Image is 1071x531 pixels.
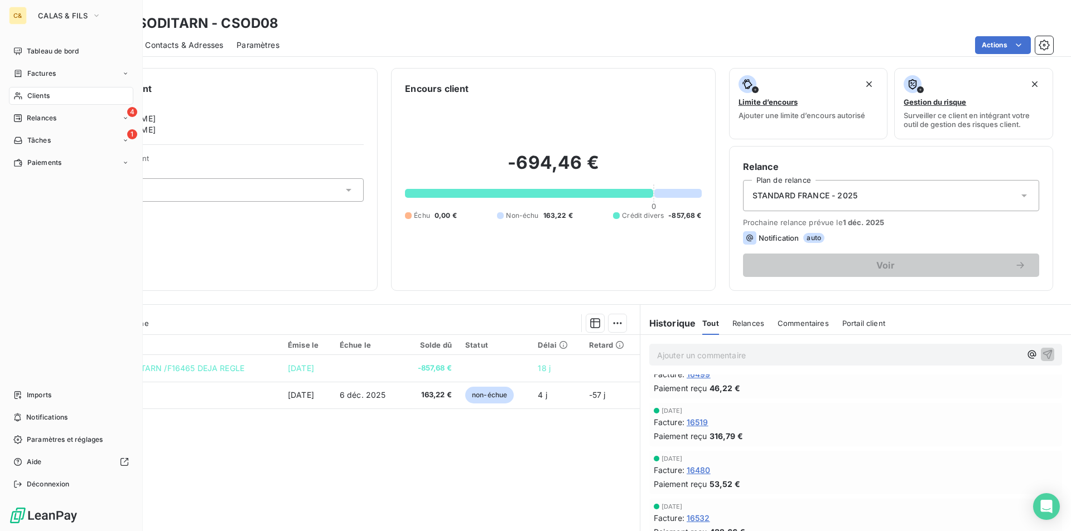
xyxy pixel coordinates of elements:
[589,390,606,400] span: -57 j
[409,340,452,349] div: Solde dû
[127,107,137,117] span: 4
[288,363,314,373] span: [DATE]
[662,407,683,414] span: [DATE]
[465,387,514,403] span: non-échue
[26,412,67,422] span: Notifications
[237,40,279,51] span: Paramètres
[752,190,857,201] span: STANDARD FRANCE - 2025
[894,68,1053,139] button: Gestion du risqueSurveiller ce client en intégrant votre outil de gestion des risques client.
[27,158,61,168] span: Paiements
[778,319,829,328] span: Commentaires
[654,464,684,476] span: Facture :
[405,82,469,95] h6: Encours client
[687,464,711,476] span: 16480
[340,340,396,349] div: Échue le
[842,319,885,328] span: Portail client
[640,316,696,330] h6: Historique
[654,512,684,524] span: Facture :
[27,135,51,145] span: Tâches
[739,111,865,120] span: Ajouter une limite d’encours autorisé
[27,113,56,123] span: Relances
[409,363,452,374] span: -857,68 €
[743,160,1039,173] h6: Relance
[759,233,799,242] span: Notification
[27,479,70,489] span: Déconnexion
[340,390,386,400] span: 6 déc. 2025
[654,430,707,442] span: Paiement reçu
[662,455,683,462] span: [DATE]
[803,233,824,243] span: auto
[543,211,573,221] span: 163,22 €
[27,390,51,400] span: Imports
[9,506,78,524] img: Logo LeanPay
[67,82,364,95] h6: Informations client
[9,7,27,25] div: C&
[904,111,1044,129] span: Surveiller ce client en intégrant votre outil de gestion des risques client.
[710,382,740,394] span: 46,22 €
[654,416,684,428] span: Facture :
[622,211,664,221] span: Crédit divers
[654,478,707,490] span: Paiement reçu
[288,390,314,400] span: [DATE]
[288,340,326,349] div: Émise le
[652,202,656,211] span: 0
[27,457,42,467] span: Aide
[83,340,274,350] div: Référence
[710,478,740,490] span: 53,52 €
[409,389,452,401] span: 163,22 €
[538,340,575,349] div: Délai
[975,36,1031,54] button: Actions
[506,211,538,221] span: Non-échu
[687,416,708,428] span: 16519
[843,218,885,227] span: 1 déc. 2025
[38,11,88,20] span: CALAS & FILS
[435,211,457,221] span: 0,00 €
[589,340,633,349] div: Retard
[729,68,888,139] button: Limite d’encoursAjouter une limite d’encours autorisé
[27,91,50,101] span: Clients
[538,363,551,373] span: 18 j
[405,152,701,185] h2: -694,46 €
[1033,493,1060,520] div: Open Intercom Messenger
[662,503,683,510] span: [DATE]
[904,98,966,106] span: Gestion du risque
[83,363,244,373] span: VIR SARL SODITARN /F16465 DEJA REGLE
[756,261,1015,270] span: Voir
[702,319,719,328] span: Tout
[710,430,743,442] span: 316,79 €
[743,254,1039,277] button: Voir
[668,211,701,221] span: -857,68 €
[743,218,1039,227] span: Prochaine relance prévue le
[414,211,430,221] span: Échu
[145,40,223,51] span: Contacts & Adresses
[27,69,56,79] span: Factures
[9,453,133,471] a: Aide
[732,319,764,328] span: Relances
[654,382,707,394] span: Paiement reçu
[739,98,798,106] span: Limite d’encours
[90,154,364,169] span: Propriétés Client
[27,46,79,56] span: Tableau de bord
[687,512,710,524] span: 16532
[127,129,137,139] span: 1
[538,390,547,400] span: 4 j
[27,435,103,445] span: Paramètres et réglages
[98,13,278,33] h3: SARL SODITARN - CSOD08
[465,340,525,349] div: Statut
